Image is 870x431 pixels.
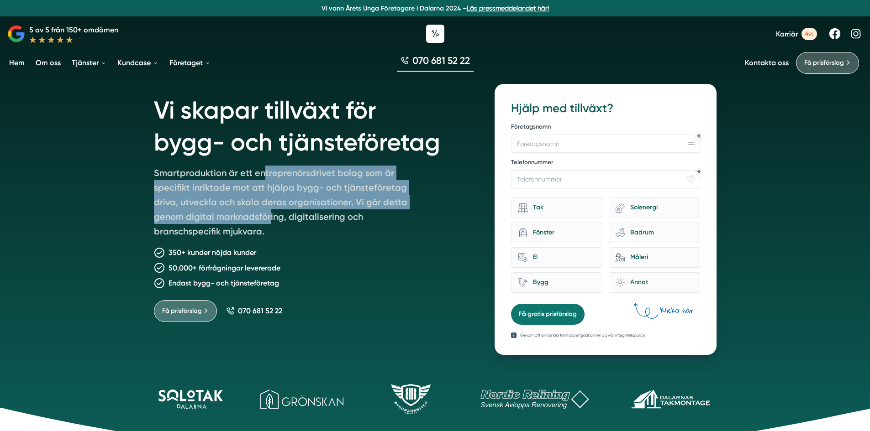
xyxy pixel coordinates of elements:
[776,28,817,40] a: Karriär 4st
[511,123,700,133] label: Företagsnamn
[745,58,789,67] a: Kontakta oss
[801,28,817,40] span: 4st
[116,51,160,74] a: Kundcase
[796,52,859,74] a: Få prisförslag
[511,100,700,117] h3: Hjälp med tillväxt?
[169,247,256,258] p: 350+ kunder nöjda kunder
[511,170,700,188] input: Telefonnummer
[520,332,646,338] p: Genom att använda formuläret godkänner du vår integritetspolicy.
[238,306,282,315] span: 070 681 52 22
[776,30,798,38] span: Karriär
[511,304,585,325] button: Få gratis prisförslag
[226,306,282,315] a: 070 681 52 22
[154,166,417,242] p: Smartproduktion är ett entreprenörsdrivet bolag som är specifikt inriktade mot att hjälpa bygg- o...
[397,54,474,72] a: 070 681 52 22
[168,51,212,74] a: Företaget
[804,58,844,68] span: Få prisförslag
[29,24,118,36] p: 5 av 5 från 150+ omdömen
[169,262,280,274] p: 50,000+ förfrågningar levererade
[4,4,866,13] p: Vi vann Årets Unga Företagare i Dalarna 2024 –
[154,84,473,166] h1: Vi skapar tillväxt för bygg- och tjänsteföretag
[154,300,217,322] a: Få prisförslag
[511,135,700,153] input: Företagsnamn
[70,51,108,74] a: Tjänster
[697,134,701,138] div: Obligatoriskt
[697,170,701,173] div: Obligatoriskt
[7,51,26,74] a: Hem
[169,277,279,289] p: Endast bygg- och tjänsteföretag
[412,54,470,67] span: 070 681 52 22
[34,51,63,74] a: Om oss
[511,158,700,168] label: Telefonnummer
[467,5,549,12] a: Läs pressmeddelandet här!
[162,306,202,316] span: Få prisförslag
